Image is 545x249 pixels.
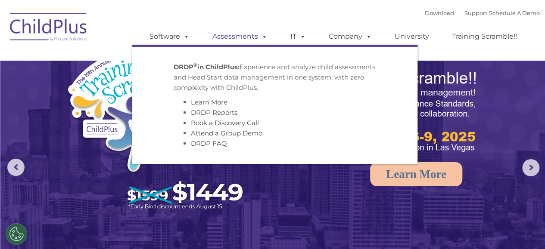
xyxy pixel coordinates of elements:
[191,108,237,117] a: DRDP Reports
[174,63,240,71] strong: DRDP in ChildPlus:
[443,28,526,45] a: Training Scramble!!
[193,62,197,68] sup: ©
[120,92,156,98] span: Phone number
[425,9,454,16] a: Download
[6,223,27,245] button: Cookies Settings
[320,28,380,45] a: Company
[120,57,146,63] span: Last name
[141,28,198,45] a: Software
[386,28,438,45] a: University
[191,139,227,148] a: DRDP FAQ
[464,9,487,16] a: Support
[370,162,462,186] a: Learn More
[6,7,92,50] img: ChildPlus by Procare Solutions
[282,28,315,45] a: IT
[191,129,262,137] a: Attend a Group Demo
[425,9,540,16] font: |
[489,9,540,16] a: Schedule A Demo
[191,119,259,127] a: Book a Discovery Call
[204,28,276,45] a: Assessments
[191,98,227,106] a: Learn More
[174,62,376,93] p: Experience and analyze child assessments and Head Start data management in one system, with zero ...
